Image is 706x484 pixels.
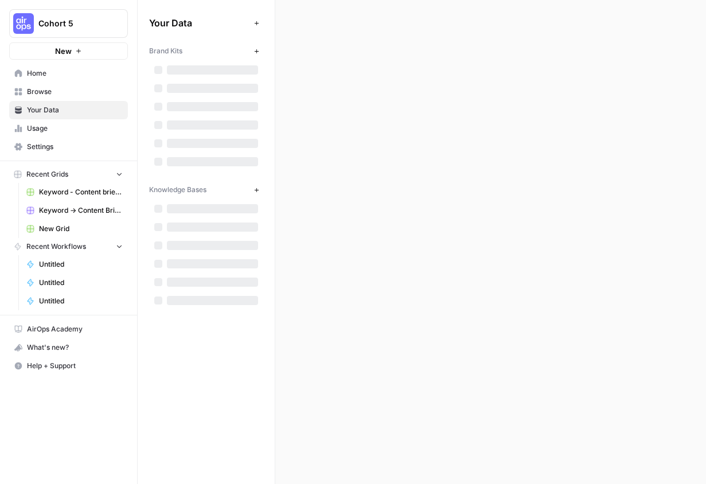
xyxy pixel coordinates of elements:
span: New [55,45,72,57]
span: Your Data [27,105,123,115]
a: AirOps Academy [9,320,128,338]
a: Untitled [21,274,128,292]
span: Brand Kits [149,46,182,56]
button: Help + Support [9,357,128,375]
span: Keyword -> Content Brief -> Article [39,205,123,216]
button: What's new? [9,338,128,357]
span: Untitled [39,278,123,288]
button: Workspace: Cohort 5 [9,9,128,38]
a: Keyword -> Content Brief -> Article [21,201,128,220]
a: Keyword - Content brief - Article (Airops builders) [21,183,128,201]
span: Recent Workflows [26,241,86,252]
span: Help + Support [27,361,123,371]
span: Browse [27,87,123,97]
a: Browse [9,83,128,101]
span: Knowledge Bases [149,185,206,195]
span: Untitled [39,259,123,270]
button: Recent Grids [9,166,128,183]
div: What's new? [10,339,127,356]
a: New Grid [21,220,128,238]
button: New [9,42,128,60]
span: Home [27,68,123,79]
a: Settings [9,138,128,156]
img: Cohort 5 Logo [13,13,34,34]
span: Keyword - Content brief - Article (Airops builders) [39,187,123,197]
span: New Grid [39,224,123,234]
a: Usage [9,119,128,138]
a: Untitled [21,292,128,310]
span: Recent Grids [26,169,68,179]
span: Untitled [39,296,123,306]
button: Recent Workflows [9,238,128,255]
a: Untitled [21,255,128,274]
span: Your Data [149,16,249,30]
span: Cohort 5 [38,18,108,29]
a: Your Data [9,101,128,119]
span: Settings [27,142,123,152]
span: AirOps Academy [27,324,123,334]
span: Usage [27,123,123,134]
a: Home [9,64,128,83]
